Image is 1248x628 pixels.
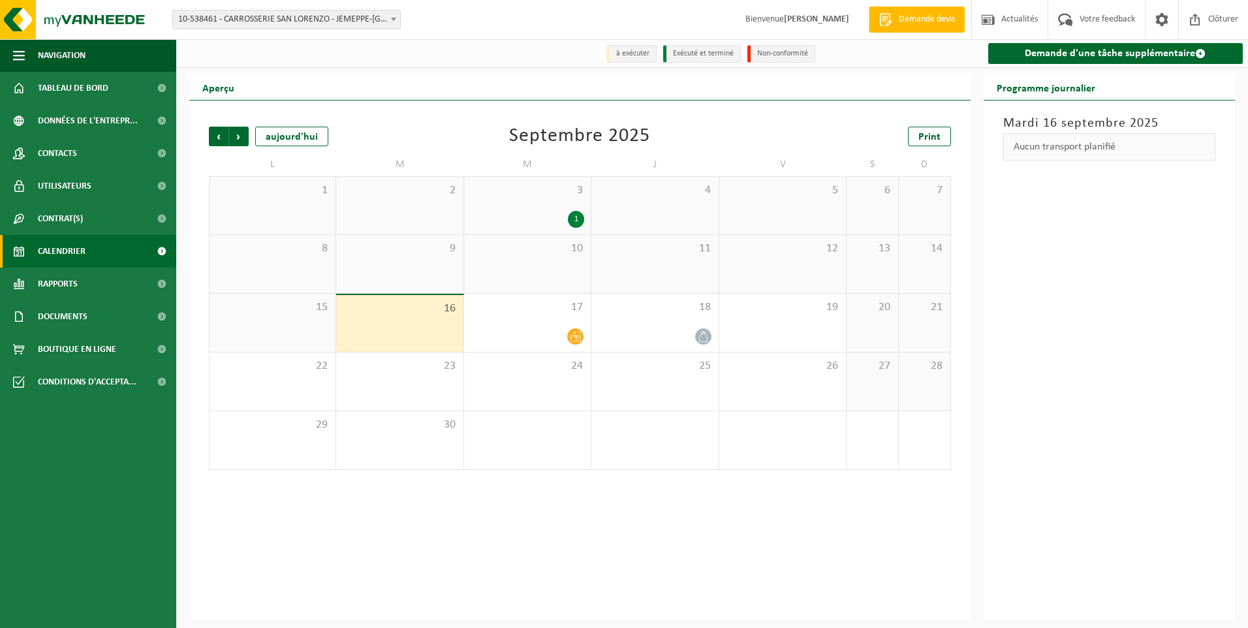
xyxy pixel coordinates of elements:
li: à exécuter [606,45,657,63]
td: M [464,153,591,176]
strong: [PERSON_NAME] [784,14,849,24]
span: Tableau de bord [38,72,108,104]
span: 9 [343,242,456,256]
span: 20 [853,300,892,315]
span: 5 [726,183,839,198]
span: 14 [905,242,944,256]
li: Exécuté et terminé [663,45,741,63]
td: S [847,153,899,176]
span: Navigation [38,39,86,72]
span: 2 [343,183,456,198]
span: Conditions d'accepta... [38,366,136,398]
span: 7 [905,183,944,198]
span: 25 [598,359,711,373]
span: Utilisateurs [38,170,91,202]
span: 11 [598,242,711,256]
span: 24 [471,359,584,373]
span: Rapports [38,268,78,300]
h2: Aperçu [189,74,247,100]
span: 22 [216,359,329,373]
span: 16 [343,302,456,316]
div: Aucun transport planifié [1003,133,1216,161]
td: L [209,153,336,176]
span: 17 [471,300,584,315]
a: Demande d'une tâche supplémentaire [988,43,1243,64]
span: 8 [216,242,329,256]
span: Précédent [209,127,228,146]
span: 6 [853,183,892,198]
h2: Programme journalier [984,74,1108,100]
span: 10 [471,242,584,256]
td: V [719,153,847,176]
span: 10-538461 - CARROSSERIE SAN LORENZO - JEMEPPE-SUR-MEUSE [172,10,401,29]
a: Demande devis [869,7,965,33]
span: 18 [598,300,711,315]
span: 15 [216,300,329,315]
span: 30 [343,418,456,432]
td: M [336,153,463,176]
span: 29 [216,418,329,432]
span: 12 [726,242,839,256]
a: Print [908,127,951,146]
span: 26 [726,359,839,373]
span: Suivant [229,127,249,146]
span: 21 [905,300,944,315]
div: Septembre 2025 [509,127,650,146]
span: 13 [853,242,892,256]
span: Print [918,132,941,142]
span: 1 [216,183,329,198]
span: 28 [905,359,944,373]
span: Calendrier [38,235,86,268]
span: Données de l'entrepr... [38,104,138,137]
span: 3 [471,183,584,198]
td: J [591,153,719,176]
span: Contrat(s) [38,202,83,235]
span: 10-538461 - CARROSSERIE SAN LORENZO - JEMEPPE-SUR-MEUSE [173,10,400,29]
td: D [899,153,951,176]
span: 4 [598,183,711,198]
span: Boutique en ligne [38,333,116,366]
span: Documents [38,300,87,333]
li: Non-conformité [747,45,815,63]
div: aujourd'hui [255,127,328,146]
span: 19 [726,300,839,315]
span: 27 [853,359,892,373]
span: Demande devis [896,13,958,26]
span: Contacts [38,137,77,170]
span: 23 [343,359,456,373]
h3: Mardi 16 septembre 2025 [1003,114,1216,133]
div: 1 [568,211,584,228]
